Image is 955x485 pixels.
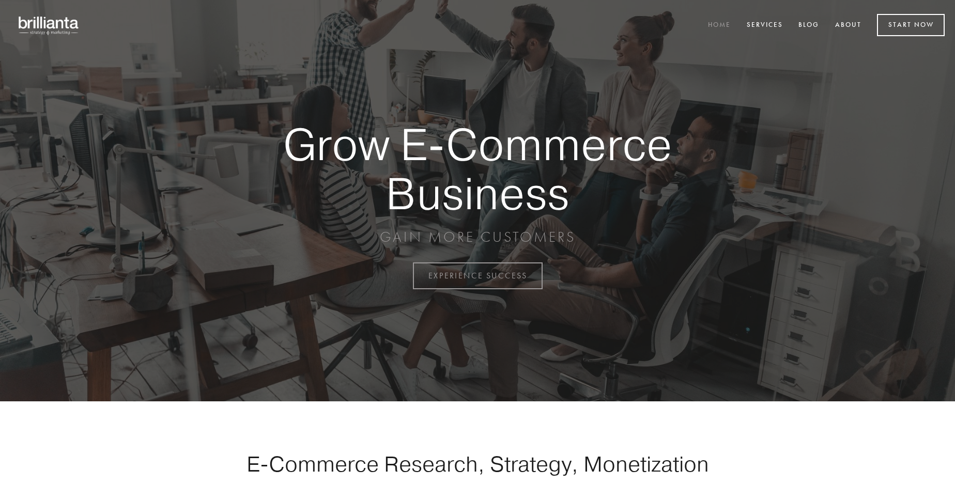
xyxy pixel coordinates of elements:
a: Blog [792,17,826,34]
h1: E-Commerce Research, Strategy, Monetization [214,451,741,477]
a: Services [740,17,790,34]
img: brillianta - research, strategy, marketing [10,10,88,40]
strong: Grow E-Commerce Business [247,120,708,217]
a: About [828,17,868,34]
a: Start Now [877,14,945,36]
p: GAIN MORE CUSTOMERS [247,228,708,246]
a: Home [701,17,737,34]
a: EXPERIENCE SUCCESS [413,262,543,289]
